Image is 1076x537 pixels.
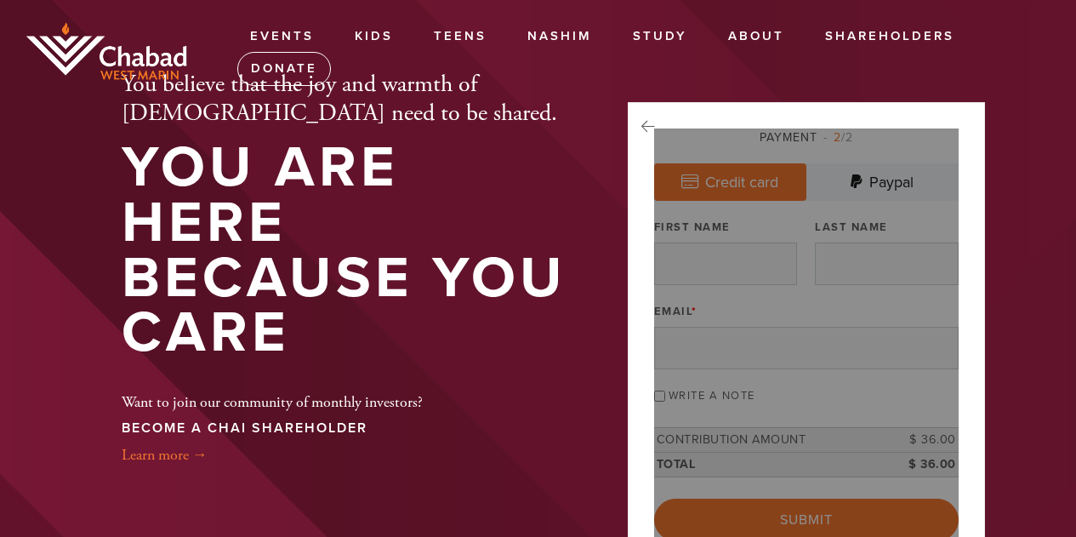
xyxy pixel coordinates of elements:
[715,20,797,53] a: About
[122,140,572,360] h1: You are here because you care
[421,20,499,53] a: Teens
[26,22,187,80] img: chabad-west-marin-logo.png
[237,52,331,86] a: Donate
[812,20,967,53] a: Shareholders
[122,445,208,465] a: Learn more →
[122,368,423,466] div: Want to join our community of monthly investors?
[342,20,406,53] a: Kids
[122,420,423,437] h3: BECOME A CHAI SHAREHOLDER
[122,71,572,128] h2: You believe that the joy and warmth of [DEMOGRAPHIC_DATA] need to be shared.
[515,20,605,53] a: Nashim
[237,20,327,53] a: Events
[620,20,700,53] a: Study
